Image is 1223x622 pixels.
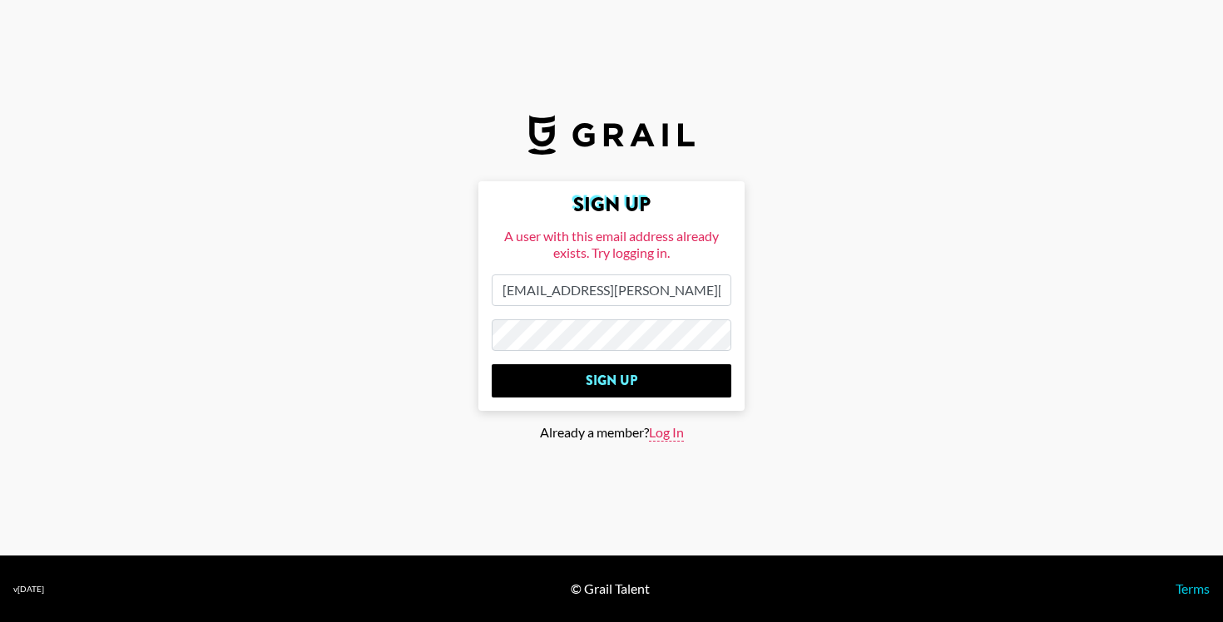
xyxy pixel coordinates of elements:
[492,274,731,306] input: Email
[528,115,695,155] img: Grail Talent Logo
[13,584,44,595] div: v [DATE]
[571,580,650,597] div: © Grail Talent
[492,228,731,261] div: A user with this email address already exists. Try logging in.
[492,195,731,215] h2: Sign Up
[649,424,684,442] span: Log In
[13,424,1210,442] div: Already a member?
[492,364,731,397] input: Sign Up
[1176,580,1210,596] a: Terms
